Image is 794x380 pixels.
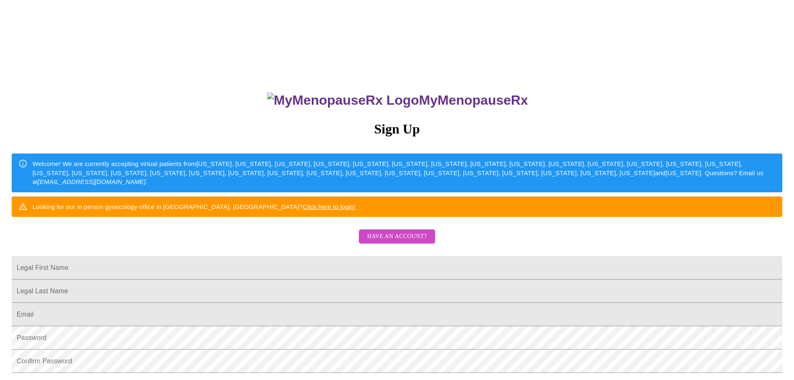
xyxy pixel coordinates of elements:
em: [EMAIL_ADDRESS][DOMAIN_NAME] [38,178,146,185]
div: Welcome! We are currently accepting virtual patients from [US_STATE], [US_STATE], [US_STATE], [US... [33,156,776,189]
img: MyMenopauseRx Logo [267,93,419,108]
div: Looking for our in person gynecology office in [GEOGRAPHIC_DATA], [GEOGRAPHIC_DATA]? [33,199,356,214]
h3: MyMenopauseRx [13,93,783,108]
span: Have an account? [367,232,427,242]
a: Click here to login! [303,203,356,210]
a: Have an account? [357,239,437,246]
h3: Sign Up [12,121,782,137]
button: Have an account? [359,229,435,244]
